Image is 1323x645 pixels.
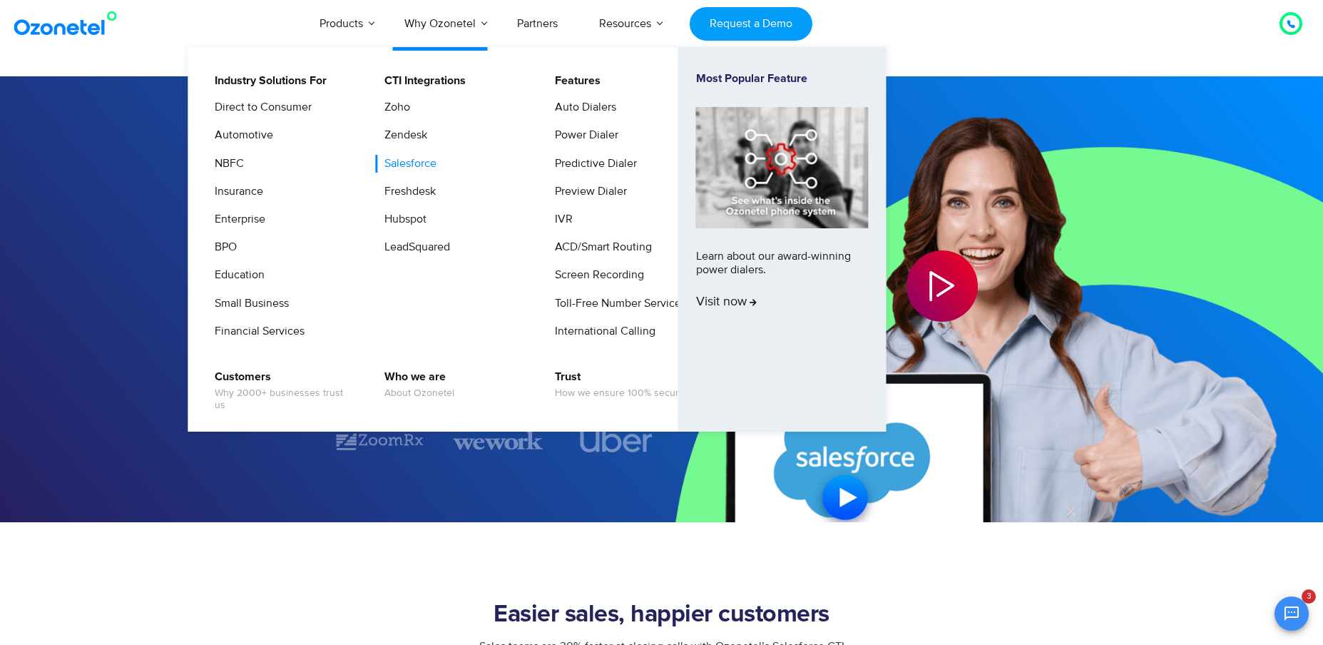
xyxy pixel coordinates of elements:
a: Direct to Consumer [205,98,314,116]
a: Small Business [205,295,291,313]
a: NBFC [205,155,246,173]
a: Features [546,72,603,90]
a: Enterprise [205,210,267,228]
span: About Ozonetel [384,387,454,400]
div: Image Carousel [216,427,662,452]
span: 3 [1302,589,1316,604]
button: Open chat [1275,596,1309,631]
a: Financial Services [205,322,307,340]
a: BPO [205,238,239,256]
h2: Easier sales, happier customers [216,601,1108,629]
a: Screen Recording [546,266,646,284]
a: Automotive [205,126,275,144]
a: Power Dialer [546,126,620,144]
span: Visit now [696,295,757,310]
a: Education [205,266,267,284]
div: 1 / 7 [216,431,306,448]
a: IVR [546,210,575,228]
img: wework [453,427,543,452]
a: Auto Dialers [546,98,618,116]
a: LeadSquared [375,238,452,256]
img: zoomrx [334,427,424,452]
a: Most Popular FeatureLearn about our award-winning power dialers.Visit now [696,72,869,407]
a: Preview Dialer [546,183,629,200]
a: Insurance [205,183,265,200]
img: uber [581,427,653,452]
a: Predictive Dialer [546,155,639,173]
span: How we ensure 100% security [555,387,689,400]
img: phone-system-min.jpg [696,107,869,228]
a: Hubspot [375,210,429,228]
a: Zendesk [375,126,429,144]
a: Salesforce [375,155,439,173]
div: Play Video [906,250,978,322]
a: Request a Demo [690,7,812,41]
div: 2 / 7 [334,427,424,452]
a: Toll-Free Number Services [546,295,688,313]
div: 4 / 7 [571,427,661,452]
a: Industry Solutions For [205,72,329,90]
a: CustomersWhy 2000+ businesses trust us [205,368,357,414]
a: International Calling [546,322,658,340]
a: Who we areAbout Ozonetel [375,368,456,402]
a: Zoho [375,98,412,116]
a: TrustHow we ensure 100% security [546,368,691,402]
a: CTI Integrations [375,72,468,90]
a: Freshdesk [375,183,438,200]
span: Why 2000+ businesses trust us [215,387,355,412]
div: 3 / 7 [453,427,543,452]
a: ACD/Smart Routing [546,238,654,256]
